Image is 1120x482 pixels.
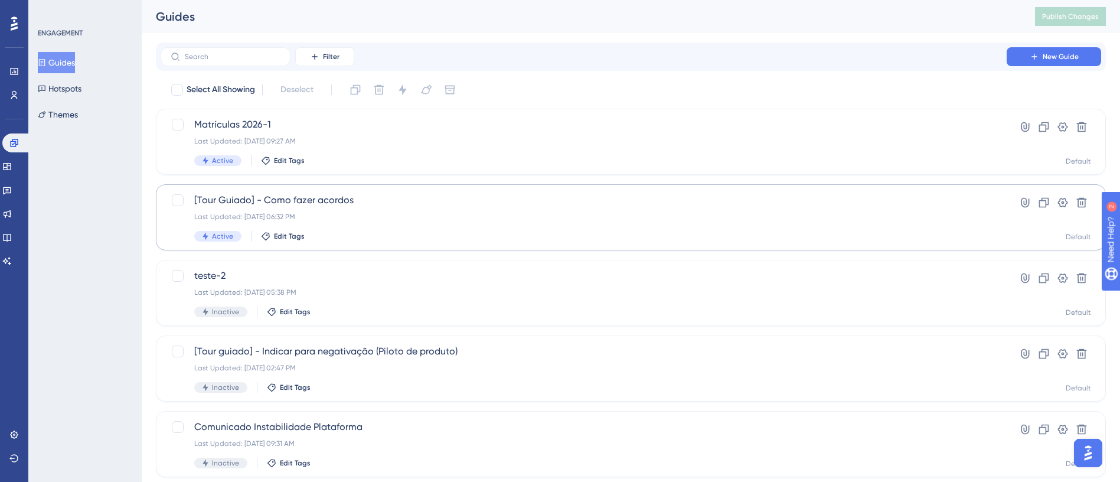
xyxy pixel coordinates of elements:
button: Edit Tags [267,458,311,468]
span: Publish Changes [1042,12,1099,21]
span: Matrículas 2026-1 [194,118,973,132]
button: Themes [38,104,78,125]
span: Edit Tags [274,156,305,165]
div: Default [1066,232,1091,242]
div: ENGAGEMENT [38,28,83,38]
span: New Guide [1043,52,1079,61]
span: Inactive [212,307,239,317]
div: Default [1066,383,1091,393]
div: Default [1066,459,1091,468]
div: Last Updated: [DATE] 02:47 PM [194,363,973,373]
button: Guides [38,52,75,73]
div: Last Updated: [DATE] 06:32 PM [194,212,973,222]
button: Edit Tags [267,383,311,392]
div: Last Updated: [DATE] 09:27 AM [194,136,973,146]
button: Edit Tags [261,232,305,241]
button: Publish Changes [1035,7,1106,26]
span: Edit Tags [274,232,305,241]
span: Comunicado Instabilidade Plataforma [194,420,973,434]
span: Inactive [212,383,239,392]
div: 2 [82,6,86,15]
button: Edit Tags [261,156,305,165]
span: Select All Showing [187,83,255,97]
input: Search [185,53,280,61]
span: Deselect [280,83,314,97]
div: Last Updated: [DATE] 05:38 PM [194,288,973,297]
iframe: UserGuiding AI Assistant Launcher [1070,435,1106,471]
button: Edit Tags [267,307,311,317]
span: teste-2 [194,269,973,283]
span: Active [212,232,233,241]
button: Deselect [270,79,324,100]
button: Filter [295,47,354,66]
button: Hotspots [38,78,81,99]
div: Guides [156,8,1005,25]
span: [Tour Guiado] - Como fazer acordos [194,193,973,207]
span: Filter [323,52,339,61]
span: Edit Tags [280,458,311,468]
span: Inactive [212,458,239,468]
div: Default [1066,308,1091,317]
span: Active [212,156,233,165]
span: Need Help? [28,3,74,17]
span: Edit Tags [280,383,311,392]
button: New Guide [1007,47,1101,66]
span: Edit Tags [280,307,311,317]
div: Last Updated: [DATE] 09:31 AM [194,439,973,448]
span: [Tour guiado] - Indicar para negativação (Piloto de produto) [194,344,973,359]
div: Default [1066,157,1091,166]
